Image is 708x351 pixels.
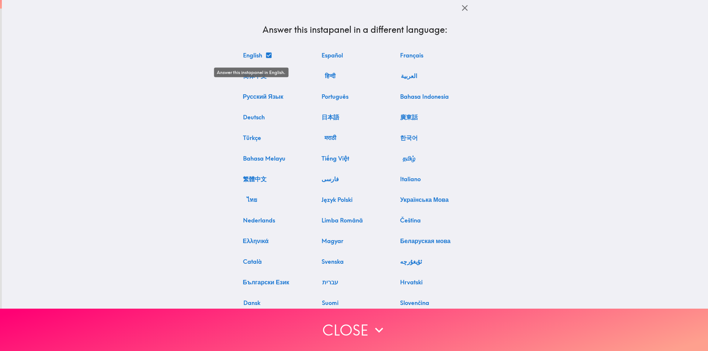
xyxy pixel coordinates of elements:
[240,213,278,228] button: Beantwoord dit instapanel in het Nederlands.
[240,172,270,186] button: 用繁體中文回答這個instapanel。
[397,234,454,248] button: Адкажыце на гэты instapanel па-беларуску.
[397,172,424,186] button: Rispondi a questo instapanel in italiano.
[397,213,424,228] button: Odpovězte na tento instapanel v češtině.
[319,130,342,145] button: या instapanel ला मराठीत उत्तर द्या.
[319,192,355,207] button: Odpowiedz na ten instapanel w języku polskim.
[397,275,426,289] button: Odgovorite na ovaj instapanel na hrvatskom.
[319,89,351,104] button: Responda a este instapanel em português.
[214,68,288,77] div: Answer this instapanel in English.
[240,24,470,36] h4: Answer this instapanel in a different language:
[240,192,264,207] button: ตอบ instapanel นี้เป็นภาษาไทย.
[397,151,421,166] button: இந்த instapanel-ஐ தமிழில் பதிலளிக்கவும்.
[240,151,288,166] button: Jawab instapanel ini dalam Bahasa Melayu.
[319,254,347,269] button: Svara på denna instapanel på svenska.
[240,89,287,104] button: Ответьте на этот instapanel на русском языке.
[319,151,352,166] button: Trả lời instapanel này bằng tiếng Việt.
[319,69,342,83] button: इस instapanel को हिंदी में उत्तर दें।
[319,295,342,310] button: Vastaa tähän instapanel suomeksi.
[397,295,432,310] button: Odpovedzte na tento instapanel v slovenčine.
[240,130,264,145] button: Bu instapanel'i Türkçe olarak yanıtlayın.
[240,110,268,124] button: Beantworten Sie dieses instapanel auf Deutsch.
[319,172,342,186] button: به این instapanel به زبان فارسی پاسخ دهید.
[397,130,421,145] button: 이 instapanel에 한국어로 답하세요.
[319,275,342,289] button: ענה על instapanel זה בעברית.
[397,254,425,269] button: بۇ instapanel غا ئۇيغۇرچە جاۋاب بېرىڭ.
[240,295,264,310] button: Besvar denne instapanel på dansk.
[397,192,451,207] button: Дайте відповідь на цей instapanel українською мовою.
[397,48,426,63] button: Répondez à cet instapanel en français.
[397,110,421,124] button: 用廣東話回答呢個instapanel。
[240,275,292,289] button: Отговорете на този instapanel на български.
[319,48,346,63] button: Responde a este instapanel en español.
[240,234,272,248] button: Απαντήστε σε αυτό το instapanel στα Ελληνικά.
[319,234,346,248] button: Válaszoljon erre az instapanel-re magyarul.
[397,69,421,83] button: أجب على هذا instapanel باللغة العربية.
[319,213,366,228] button: Răspundeți la acest instapanel în limba română.
[240,48,274,63] button: Answer this instapanel in English.
[240,254,265,269] button: Responeu aquest instapanel en català.
[397,89,452,104] button: Jawab instapanel ini dalam Bahasa Indonesia.
[319,110,342,124] button: このinstapanelに日本語で回答してください。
